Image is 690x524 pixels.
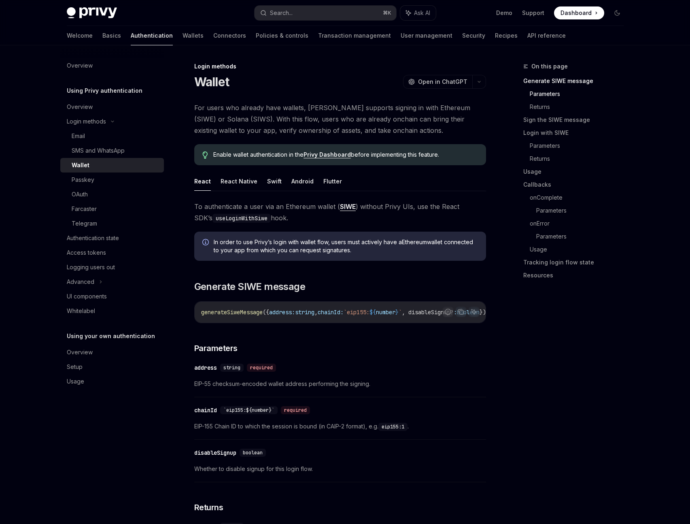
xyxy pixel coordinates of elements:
[376,309,395,316] span: number
[304,151,351,158] a: Privy Dashboard
[344,309,369,316] span: `eip155:
[531,62,568,71] span: On this page
[443,307,453,317] button: Report incorrect code
[281,406,310,414] div: required
[523,126,630,139] a: Login with SIWE
[60,216,164,231] a: Telegram
[60,202,164,216] a: Farcaster
[212,214,271,223] code: useLoginWithSiwe
[67,292,107,301] div: UI components
[72,146,125,155] div: SMS and WhatsApp
[214,238,478,254] span: In order to use Privy’s login with wallet flow, users must actively have a Ethereum wallet connec...
[60,289,164,304] a: UI components
[72,190,88,199] div: OAuth
[60,173,164,187] a: Passkey
[527,26,566,45] a: API reference
[194,102,486,136] span: For users who already have wallets, [PERSON_NAME] supports signing in with Ethereum (SIWE) or Sol...
[554,6,604,19] a: Dashboard
[318,26,391,45] a: Transaction management
[414,9,430,17] span: Ask AI
[369,309,376,316] span: ${
[456,307,466,317] button: Copy the contents from the code block
[383,10,391,16] span: ⌘ K
[267,172,282,191] button: Swift
[269,309,295,316] span: address:
[399,309,402,316] span: `
[522,9,544,17] a: Support
[340,202,356,211] a: SIWE
[496,9,512,17] a: Demo
[213,151,478,159] span: Enable wallet authentication in the before implementing this feature.
[295,309,314,316] span: string
[318,309,344,316] span: chainId:
[67,86,142,96] h5: Using Privy authentication
[403,75,472,89] button: Open in ChatGPT
[536,230,630,243] a: Parameters
[400,6,436,20] button: Ask AI
[60,143,164,158] a: SMS and WhatsApp
[60,158,164,173] a: Wallet
[67,7,117,19] img: dark logo
[67,117,106,126] div: Login methods
[202,151,208,159] svg: Tip
[523,256,630,269] a: Tracking login flow state
[194,201,486,224] span: To authenticate a user via an Ethereum wallet ( ) without Privy UIs, use the React SDK’s hook.
[72,131,85,141] div: Email
[480,309,486,316] span: })
[60,260,164,275] a: Logging users out
[67,331,155,341] h5: Using your own authentication
[523,178,630,191] a: Callbacks
[201,309,263,316] span: generateSiweMessage
[536,204,630,217] a: Parameters
[611,6,624,19] button: Toggle dark mode
[323,172,342,191] button: Flutter
[67,61,93,70] div: Overview
[131,26,173,45] a: Authentication
[530,217,630,230] a: onError
[247,364,276,372] div: required
[60,360,164,374] a: Setup
[60,58,164,73] a: Overview
[194,280,305,293] span: Generate SIWE message
[530,100,630,113] a: Returns
[194,422,486,431] span: EIP-155 Chain ID to which the session is bound (in CAIP-2 format), e.g. .
[194,406,217,414] div: chainId
[194,364,217,372] div: address
[72,204,97,214] div: Farcaster
[194,62,486,70] div: Login methods
[194,172,211,191] button: React
[530,139,630,152] a: Parameters
[263,309,269,316] span: ({
[256,26,308,45] a: Policies & controls
[67,277,94,287] div: Advanced
[60,304,164,318] a: Whitelabel
[60,100,164,114] a: Overview
[243,449,263,456] span: boolean
[194,379,486,389] span: EIP-55 checksum-encoded wallet address performing the signing.
[72,160,89,170] div: Wallet
[255,6,396,20] button: Search...⌘K
[72,219,97,228] div: Telegram
[418,78,467,86] span: Open in ChatGPT
[495,26,518,45] a: Recipes
[378,423,408,431] code: eip155:1
[395,309,399,316] span: }
[530,243,630,256] a: Usage
[223,407,274,413] span: `eip155:${number}`
[67,306,95,316] div: Whitelabel
[67,26,93,45] a: Welcome
[67,262,115,272] div: Logging users out
[530,191,630,204] a: onComplete
[523,165,630,178] a: Usage
[530,152,630,165] a: Returns
[183,26,204,45] a: Wallets
[202,239,210,247] svg: Info
[67,347,93,357] div: Overview
[194,502,223,513] span: Returns
[523,113,630,126] a: Sign the SIWE message
[560,9,592,17] span: Dashboard
[462,26,485,45] a: Security
[454,309,457,316] span: :
[194,464,486,474] span: Whether to disable signup for this login flow.
[194,75,229,89] h1: Wallet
